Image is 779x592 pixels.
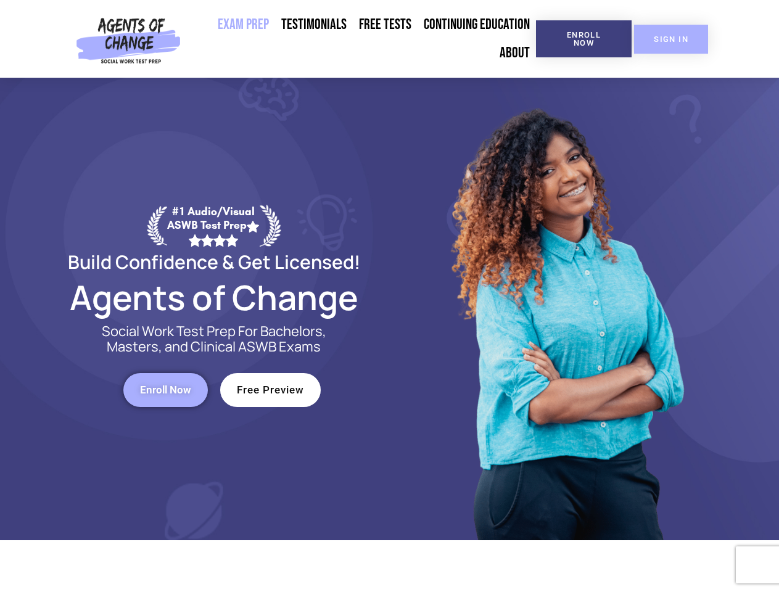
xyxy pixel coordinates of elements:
[123,373,208,407] a: Enroll Now
[237,385,304,395] span: Free Preview
[140,385,191,395] span: Enroll Now
[536,20,632,57] a: Enroll Now
[418,10,536,39] a: Continuing Education
[38,253,390,271] h2: Build Confidence & Get Licensed!
[556,31,612,47] span: Enroll Now
[186,10,536,67] nav: Menu
[275,10,353,39] a: Testimonials
[167,205,260,246] div: #1 Audio/Visual ASWB Test Prep
[220,373,321,407] a: Free Preview
[38,283,390,311] h2: Agents of Change
[634,25,708,54] a: SIGN IN
[212,10,275,39] a: Exam Prep
[654,35,688,43] span: SIGN IN
[353,10,418,39] a: Free Tests
[493,39,536,67] a: About
[88,324,340,355] p: Social Work Test Prep For Bachelors, Masters, and Clinical ASWB Exams
[442,78,689,540] img: Website Image 1 (1)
